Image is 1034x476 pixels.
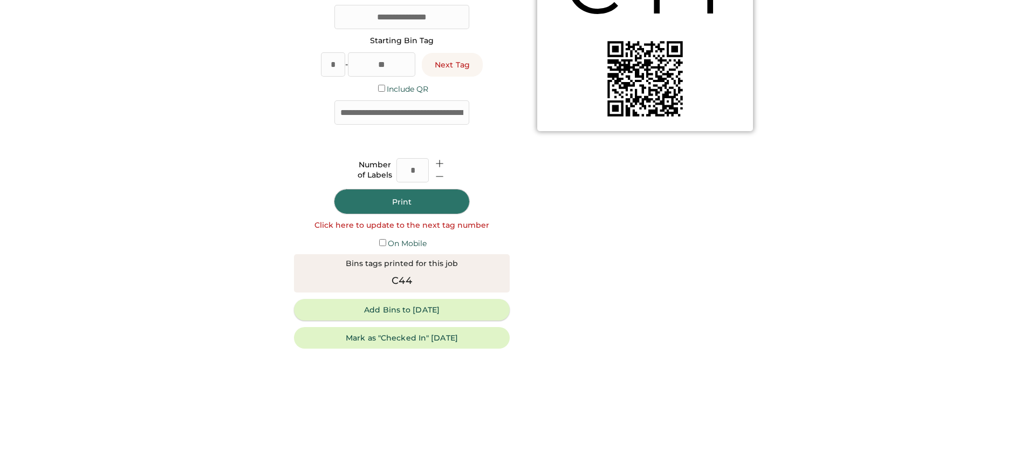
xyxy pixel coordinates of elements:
button: Print [334,189,469,214]
div: C44 [392,274,412,288]
button: Mark as "Checked In" [DATE] [294,327,510,349]
button: Add Bins to [DATE] [294,299,510,321]
div: Bins tags printed for this job [346,259,458,269]
button: Next Tag [422,53,483,77]
div: Starting Bin Tag [370,36,434,46]
div: Click here to update to the next tag number [314,220,489,231]
div: - [345,59,348,70]
label: Include QR [387,84,428,94]
div: Number of Labels [358,160,392,181]
label: On Mobile [388,239,427,248]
